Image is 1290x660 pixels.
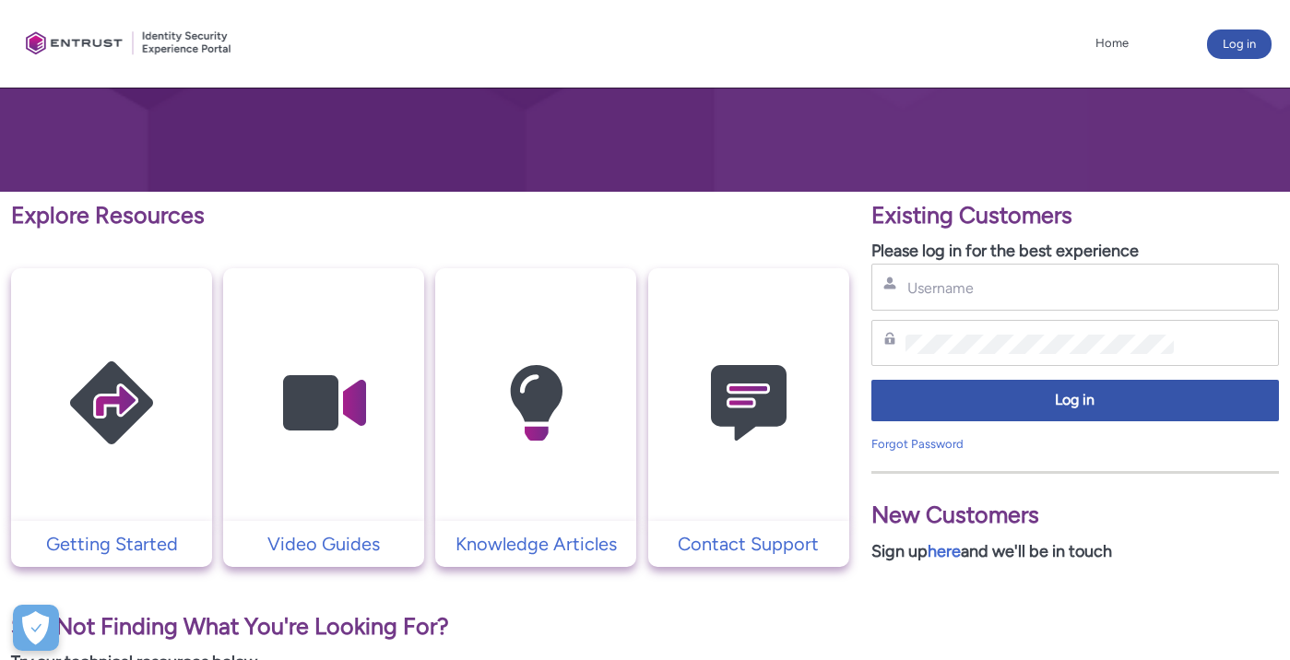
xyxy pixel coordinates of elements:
p: New Customers [871,498,1279,533]
p: Sign up and we'll be in touch [871,539,1279,564]
a: Contact Support [648,530,849,558]
input: Username [905,278,1174,298]
p: Still Not Finding What You're Looking For? [11,609,849,644]
a: Knowledge Articles [435,530,636,558]
p: Please log in for the best experience [871,239,1279,264]
button: Log in [1207,29,1272,59]
a: Home [1091,29,1133,57]
a: Getting Started [11,530,212,558]
div: Cookie Preferences [13,605,59,651]
p: Getting Started [20,530,203,558]
img: Knowledge Articles [448,304,623,502]
p: Existing Customers [871,198,1279,233]
button: Open Preferences [13,605,59,651]
p: Contact Support [657,530,840,558]
span: Log in [883,390,1267,411]
button: Log in [871,380,1279,421]
img: Video Guides [236,304,411,502]
p: Knowledge Articles [444,530,627,558]
img: Contact Support [661,304,836,502]
a: Video Guides [223,530,424,558]
p: Explore Resources [11,198,849,233]
a: here [928,541,961,561]
p: Video Guides [232,530,415,558]
img: Getting Started [24,304,199,502]
a: Forgot Password [871,437,964,451]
